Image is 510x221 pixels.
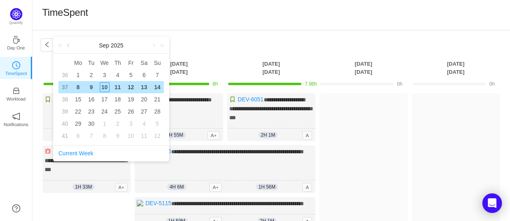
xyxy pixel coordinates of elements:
[42,6,88,19] h1: TimeSpent
[10,8,22,20] img: Quantify
[85,59,98,67] span: Tu
[58,93,71,105] td: 38
[489,81,495,87] span: 0h
[139,119,149,129] div: 4
[85,118,98,130] td: September 30, 2025
[124,130,138,142] td: October 10, 2025
[138,130,151,142] td: October 11, 2025
[207,131,220,140] span: A+
[71,93,85,105] td: September 15, 2025
[12,36,20,44] i: icon: coffee
[139,131,149,141] div: 11
[41,60,133,76] th: [DATE] [DATE]
[256,184,278,190] span: 1h 56m
[98,81,111,93] td: September 10, 2025
[317,60,409,76] th: [DATE] [DATE]
[229,96,236,103] img: 10315
[98,118,111,130] td: October 1, 2025
[113,131,123,141] div: 9
[73,82,83,92] div: 8
[126,82,136,92] div: 12
[111,81,125,93] td: September 11, 2025
[258,132,278,138] span: 2h 1m
[305,81,317,87] span: 7.98h
[124,69,138,81] td: September 5, 2025
[138,105,151,118] td: September 27, 2025
[151,57,164,69] th: Sun
[100,131,110,141] div: 8
[85,105,98,118] td: September 23, 2025
[111,105,125,118] td: September 25, 2025
[153,107,162,116] div: 28
[139,70,149,80] div: 6
[5,70,27,77] p: TimeSpent
[151,69,164,81] td: September 7, 2025
[98,69,111,81] td: September 3, 2025
[164,132,186,138] span: 1h 55m
[12,61,20,69] i: icon: clock-circle
[153,131,162,141] div: 12
[153,70,162,80] div: 7
[86,82,96,92] div: 9
[126,70,136,80] div: 5
[86,94,96,104] div: 16
[113,82,123,92] div: 11
[45,96,51,103] img: 10315
[85,57,98,69] th: Tue
[151,130,164,142] td: October 12, 2025
[167,184,186,190] span: 4h 6m
[302,131,312,140] span: A
[124,105,138,118] td: September 26, 2025
[151,93,164,105] td: September 21, 2025
[86,131,96,141] div: 7
[124,81,138,93] td: September 12, 2025
[238,96,264,103] a: DEV-6051
[58,81,71,93] td: 37
[150,37,157,54] a: Next month (PageDown)
[137,200,143,206] img: 10559
[85,69,98,81] td: September 2, 2025
[98,130,111,142] td: October 8, 2025
[98,105,111,118] td: September 24, 2025
[65,37,73,54] a: Previous month (PageUp)
[9,20,23,26] p: Quantify
[113,70,123,80] div: 4
[98,57,111,69] th: Wed
[7,44,25,51] p: Day One
[124,59,138,67] span: Fr
[4,121,28,128] p: Notifications
[58,130,71,142] td: 41
[138,81,151,93] td: September 13, 2025
[100,119,110,129] div: 1
[213,81,218,87] span: 8h
[58,69,71,81] td: 36
[58,150,93,157] a: Current Week
[71,130,85,142] td: October 6, 2025
[71,59,85,67] span: Mo
[111,93,125,105] td: September 18, 2025
[56,37,67,54] a: Last year (Control + left)
[113,107,123,116] div: 25
[138,118,151,130] td: October 4, 2025
[124,93,138,105] td: September 19, 2025
[111,57,125,69] th: Thu
[73,107,83,116] div: 22
[73,119,83,129] div: 29
[71,105,85,118] td: September 22, 2025
[151,81,164,93] td: September 14, 2025
[6,95,26,103] p: Workload
[12,204,20,212] a: icon: question-circle
[155,37,166,54] a: Next year (Control + right)
[110,37,124,54] a: 2025
[410,60,502,76] th: [DATE] [DATE]
[113,94,123,104] div: 18
[151,118,164,130] td: October 5, 2025
[98,93,111,105] td: September 17, 2025
[302,183,312,192] span: A
[100,107,110,116] div: 24
[153,119,162,129] div: 5
[45,148,51,154] img: 10303
[153,94,162,104] div: 21
[86,70,96,80] div: 2
[73,70,83,80] div: 1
